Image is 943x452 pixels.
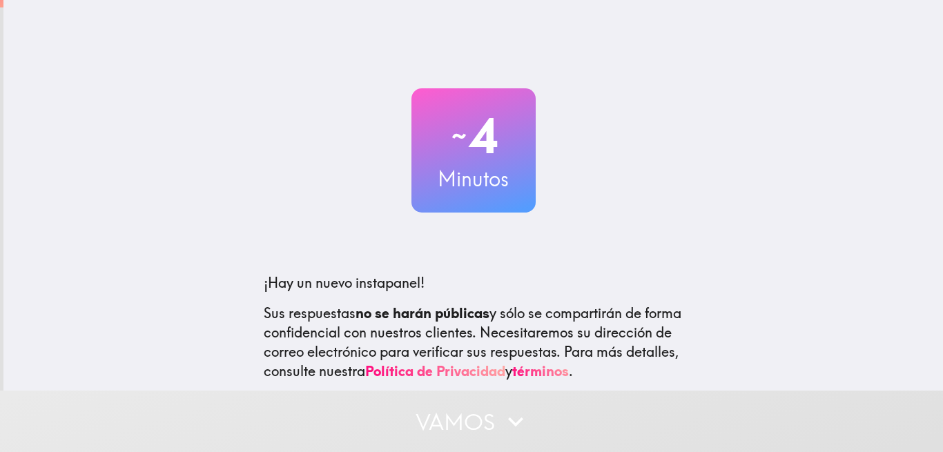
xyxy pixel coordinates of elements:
h3: Minutos [411,164,536,193]
a: Política de Privacidad [365,362,505,380]
span: ~ [449,115,469,157]
h2: 4 [411,108,536,164]
p: Sus respuestas y sólo se compartirán de forma confidencial con nuestros clientes. Necesitaremos s... [264,304,683,381]
b: no se harán públicas [356,304,489,322]
span: ¡Hay un nuevo instapanel! [264,274,425,291]
a: términos [512,362,569,380]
